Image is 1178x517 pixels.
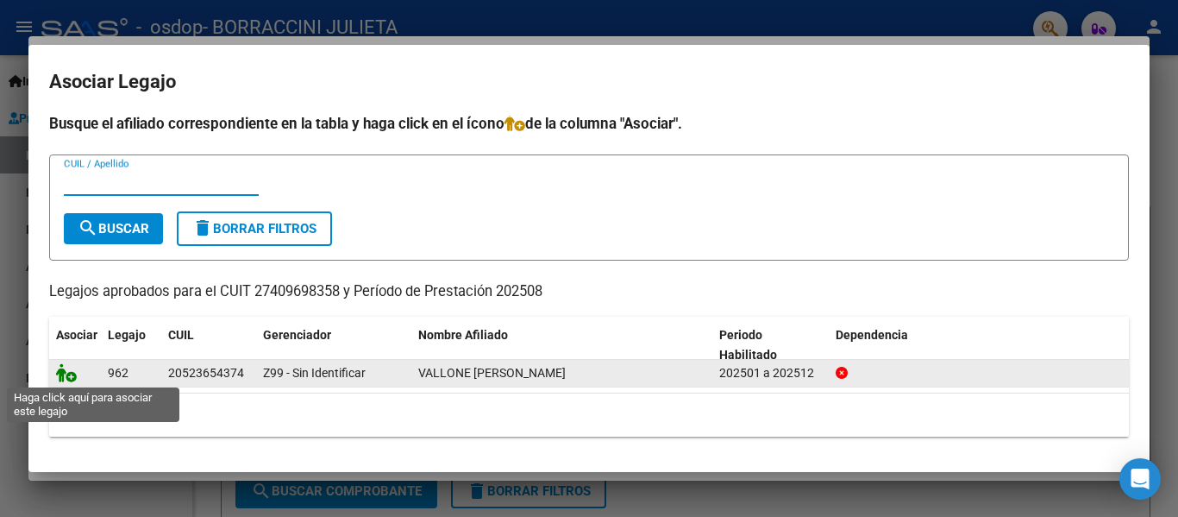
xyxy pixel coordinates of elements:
[192,221,316,236] span: Borrar Filtros
[49,112,1129,135] h4: Busque el afiliado correspondiente en la tabla y haga click en el ícono de la columna "Asociar".
[168,328,194,342] span: CUIL
[161,317,256,374] datatable-header-cell: CUIL
[49,281,1129,303] p: Legajos aprobados para el CUIT 27409698358 y Período de Prestación 202508
[49,66,1129,98] h2: Asociar Legajo
[418,366,566,380] span: VALLONE FACUNDO VICTOR
[418,328,508,342] span: Nombre Afiliado
[256,317,411,374] datatable-header-cell: Gerenciador
[263,328,331,342] span: Gerenciador
[719,363,822,383] div: 202501 a 202512
[719,328,777,362] span: Periodo Habilitado
[101,317,161,374] datatable-header-cell: Legajo
[829,317,1130,374] datatable-header-cell: Dependencia
[56,328,97,342] span: Asociar
[177,211,332,246] button: Borrar Filtros
[64,213,163,244] button: Buscar
[49,394,1129,437] div: 1 registros
[78,221,149,236] span: Buscar
[1119,458,1161,500] div: Open Intercom Messenger
[108,328,146,342] span: Legajo
[168,363,244,383] div: 20523654374
[712,317,829,374] datatable-header-cell: Periodo Habilitado
[49,317,101,374] datatable-header-cell: Asociar
[411,317,712,374] datatable-header-cell: Nombre Afiliado
[192,218,213,238] mat-icon: delete
[108,366,128,380] span: 962
[78,218,98,238] mat-icon: search
[836,328,908,342] span: Dependencia
[263,366,366,380] span: Z99 - Sin Identificar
